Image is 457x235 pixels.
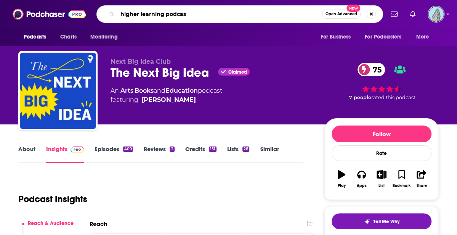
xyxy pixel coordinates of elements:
[13,7,86,21] img: Podchaser - Follow, Share and Rate Podcasts
[46,145,84,163] a: InsightsPodchaser Pro
[428,6,444,23] span: Logged in as FlatironBooks
[111,58,171,65] span: Next Big Idea Club
[372,165,391,193] button: List
[373,219,399,225] span: Tell Me Why
[24,32,46,42] span: Podcasts
[351,165,371,193] button: Apps
[315,30,360,44] button: open menu
[170,146,174,152] div: 2
[338,183,346,188] div: Play
[18,193,87,205] h1: Podcast Insights
[391,165,411,193] button: Bookmark
[96,5,383,23] div: Search podcasts, credits, & more...
[28,220,74,227] p: Reach & Audience
[90,220,107,227] h2: Reach
[260,145,279,163] a: Similar
[71,146,84,153] img: Podchaser Pro
[332,213,431,229] button: tell me why sparkleTell Me Why
[111,95,222,105] span: featuring
[412,165,431,193] button: Share
[416,32,429,42] span: More
[165,87,198,94] a: Education
[371,95,415,100] span: rated this podcast
[428,6,444,23] img: User Profile
[242,146,249,152] div: 26
[416,183,427,188] div: Share
[18,145,35,163] a: About
[428,6,444,23] button: Show profile menu
[135,87,154,94] a: Books
[365,63,385,76] span: 75
[120,87,133,94] a: Arts
[55,30,81,44] a: Charts
[22,220,74,234] button: Reach & Audience
[90,32,117,42] span: Monitoring
[322,10,361,19] button: Open AdvancedNew
[357,183,367,188] div: Apps
[123,146,133,152] div: 409
[60,32,77,42] span: Charts
[364,219,370,225] img: tell me why sparkle
[141,95,196,105] a: Rufus Griscom
[154,87,165,94] span: and
[346,5,360,12] span: New
[209,146,216,152] div: 151
[20,53,96,129] img: The Next Big Idea
[227,145,249,163] a: Lists26
[228,70,247,74] span: Claimed
[18,30,56,44] button: open menu
[111,86,222,105] div: An podcast
[407,8,419,21] a: Show notifications dropdown
[144,145,174,163] a: Reviews2
[365,32,401,42] span: For Podcasters
[321,32,351,42] span: For Business
[332,145,431,161] div: Rate
[133,87,135,94] span: ,
[95,145,133,163] a: Episodes409
[85,30,127,44] button: open menu
[326,12,357,16] span: Open Advanced
[332,126,431,142] button: Follow
[378,183,385,188] div: List
[185,145,216,163] a: Credits151
[388,8,401,21] a: Show notifications dropdown
[411,30,439,44] button: open menu
[358,63,385,76] a: 75
[360,30,412,44] button: open menu
[117,8,322,20] input: Search podcasts, credits, & more...
[324,58,439,105] div: 75 7 peoplerated this podcast
[349,95,371,100] span: 7 people
[393,183,410,188] div: Bookmark
[332,165,351,193] button: Play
